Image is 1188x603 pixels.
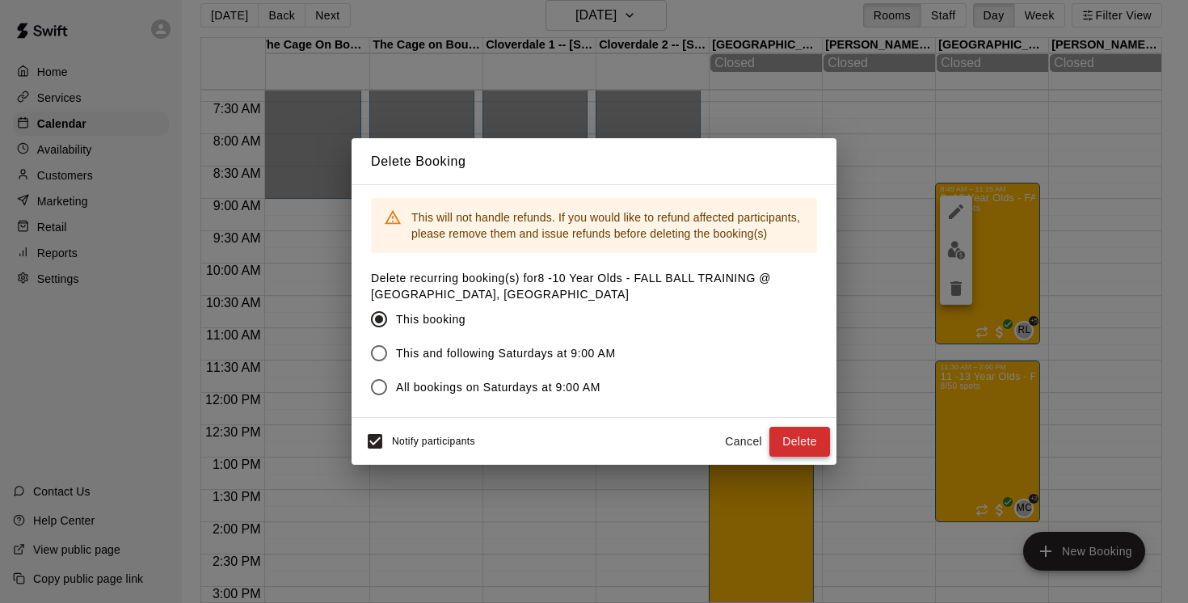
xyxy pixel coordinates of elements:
[718,427,769,457] button: Cancel
[371,270,817,302] label: Delete recurring booking(s) for 8 -10 Year Olds - FALL BALL TRAINING @ [GEOGRAPHIC_DATA], [GEOGRA...
[396,379,600,396] span: All bookings on Saturdays at 9:00 AM
[352,138,836,185] h2: Delete Booking
[392,436,475,448] span: Notify participants
[396,311,466,328] span: This booking
[411,203,804,248] div: This will not handle refunds. If you would like to refund affected participants, please remove th...
[769,427,830,457] button: Delete
[396,345,616,362] span: This and following Saturdays at 9:00 AM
